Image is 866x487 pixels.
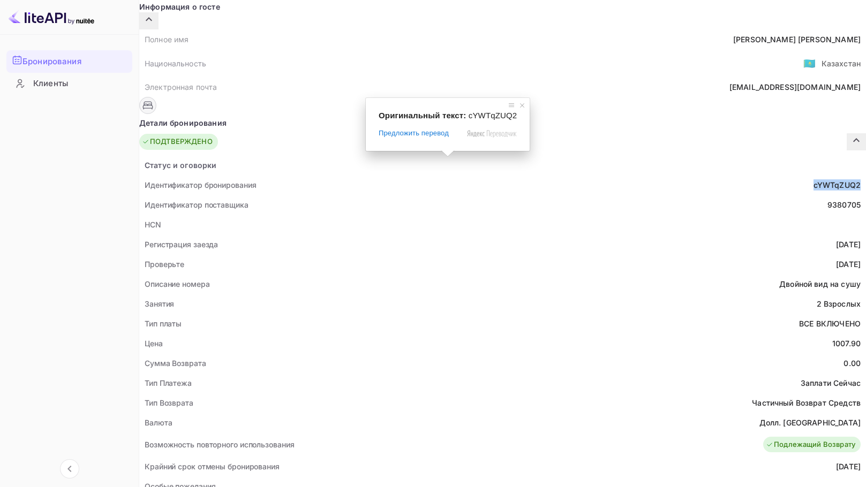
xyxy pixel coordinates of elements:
ya-tr-span: Бронирования [22,56,81,68]
ya-tr-span: 🇰🇿 [803,57,816,69]
ya-tr-span: Описание номера [145,279,210,288]
ya-tr-span: cYWTqZUQ2 [814,180,861,189]
ya-tr-span: Долл. [GEOGRAPHIC_DATA] [759,418,861,427]
ya-tr-span: Возможность повторного использования [145,440,294,449]
ya-tr-span: Тип платы [145,319,182,328]
ya-tr-span: Идентификатор бронирования [145,180,256,189]
ya-tr-span: Валюта [145,418,172,427]
ya-tr-span: ВСЕ ВКЛЮЧЕНО [799,319,861,328]
div: Клиенты [6,73,132,94]
img: Логотип LiteAPI [9,9,94,26]
ya-tr-span: Подлежащий Возврату [774,439,855,450]
ya-tr-span: Тип Возврата [145,398,193,407]
ya-tr-span: Казахстан [822,59,861,68]
ya-tr-span: Электронная почта [145,82,217,92]
ya-tr-span: Информация о госте [139,1,220,12]
ya-tr-span: ПОДТВЕРЖДЕНО [150,136,213,147]
ya-tr-span: Идентификатор поставщика [145,200,248,209]
ya-tr-span: Полное имя [145,35,189,44]
ya-tr-span: Заплати Сейчас [801,378,861,387]
a: Бронирования [6,50,132,72]
ya-tr-span: Детали бронирования [139,117,227,128]
ya-tr-span: HCN [145,220,161,229]
ya-tr-span: Клиенты [33,78,68,90]
ya-tr-span: [PERSON_NAME] [733,35,796,44]
ya-tr-span: Регистрация заезда [145,240,218,249]
button: Свернуть навигацию [60,459,79,478]
ya-tr-span: Крайний срок отмены бронирования [145,462,280,471]
ya-tr-span: Тип Платежа [145,378,192,387]
div: [DATE] [836,258,861,270]
span: США [803,54,816,73]
ya-tr-span: Занятия [145,299,174,308]
div: [DATE] [836,239,861,250]
ya-tr-span: Национальность [145,59,206,68]
ya-tr-span: Проверьте [145,260,184,269]
span: Предложить перевод [379,128,449,138]
ya-tr-span: 2 Взрослых [817,299,861,308]
span: cYWTqZUQ2 [469,111,517,120]
div: [DATE] [836,461,861,472]
div: 1007.90 [832,338,861,349]
div: 0.00 [844,357,861,369]
a: Клиенты [6,73,132,93]
span: Оригинальный текст: [379,111,466,120]
ya-tr-span: Цена [145,339,163,348]
div: 9380705 [827,199,861,210]
ya-tr-span: Двойной вид на сушу [779,279,861,288]
ya-tr-span: Статус и оговорки [145,161,217,170]
ya-tr-span: Частичный Возврат Средств [752,398,861,407]
div: Бронирования [6,50,132,73]
ya-tr-span: Сумма Возврата [145,359,206,368]
ya-tr-span: [PERSON_NAME] [798,35,861,44]
ya-tr-span: [EMAIL_ADDRESS][DOMAIN_NAME] [729,82,861,92]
